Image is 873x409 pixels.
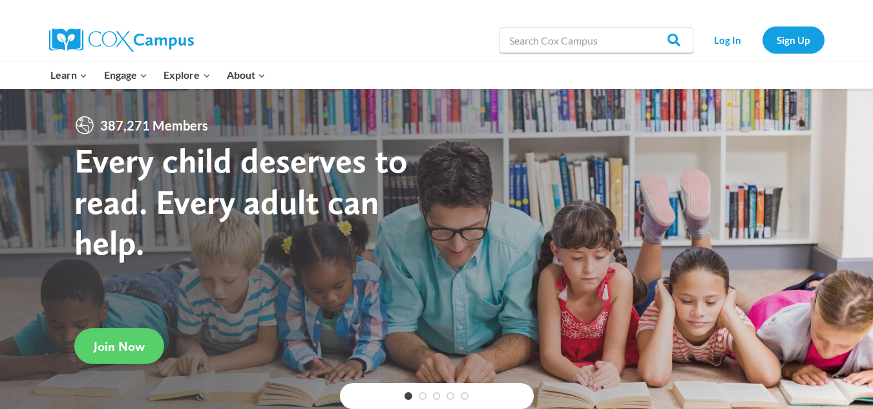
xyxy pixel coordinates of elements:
[74,140,408,263] strong: Every child deserves to read. Every adult can help.
[43,61,274,89] nav: Primary Navigation
[94,339,145,354] span: Join Now
[500,27,693,53] input: Search Cox Campus
[433,392,441,400] a: 3
[74,328,164,364] a: Join Now
[419,392,426,400] a: 2
[405,392,412,400] a: 1
[163,67,210,83] span: Explore
[763,26,825,53] a: Sign Up
[104,67,147,83] span: Engage
[461,392,468,400] a: 5
[700,26,756,53] a: Log In
[227,67,266,83] span: About
[49,28,194,52] img: Cox Campus
[700,26,825,53] nav: Secondary Navigation
[95,115,213,136] span: 387,271 Members
[50,67,87,83] span: Learn
[447,392,454,400] a: 4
